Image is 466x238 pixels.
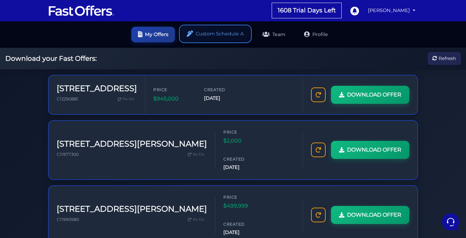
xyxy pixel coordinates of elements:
[48,98,93,103] span: Start a Conversation
[110,48,123,54] p: [DATE]
[153,86,193,93] span: Price
[223,221,263,227] span: Created
[5,5,112,27] h2: Hello [PERSON_NAME] 👋
[46,177,87,192] button: Messages
[331,206,409,224] a: DOWNLOAD OFFER
[223,194,263,200] span: Price
[223,129,263,135] span: Price
[256,27,292,42] a: Team
[223,202,263,210] span: $499,999
[11,49,24,62] img: dark
[5,177,46,192] button: Home
[193,152,204,158] span: Re-Do
[223,156,263,162] span: Created
[28,74,106,80] span: Fast Offers
[5,54,97,62] h2: Download your Fast Offers:
[57,152,79,157] span: C11977300
[223,137,263,145] span: $2,000
[28,48,106,55] span: Aura
[57,139,207,149] h3: [STREET_ADDRESS][PERSON_NAME]
[347,90,401,99] span: DOWNLOAD OFFER
[87,177,128,192] button: Help
[204,94,244,102] span: [DATE]
[365,4,418,17] a: [PERSON_NAME]
[8,45,125,65] a: AuraThank you. We will escalate this matter and have the support team look into it asap.[DATE]
[347,211,401,219] span: DOWNLOAD OFFER
[28,56,106,63] p: Thank you. We will escalate this matter and have the support team look into it asap.
[20,186,31,192] p: Home
[272,3,341,18] a: 1608 Trial Days Left
[57,204,207,214] h3: [STREET_ADDRESS][PERSON_NAME]
[153,94,193,103] span: $945,000
[441,212,461,232] iframe: Customerly Messenger Launcher
[108,37,123,43] a: See all
[11,94,123,107] button: Start a Conversation
[193,217,204,223] span: Re-Do
[8,71,125,91] a: Fast OffersYou:yo[DATE]
[16,77,24,85] img: dark
[57,84,137,93] h3: [STREET_ADDRESS]
[83,121,123,126] a: Open Help Center
[110,74,123,80] p: [DATE]
[57,186,76,192] p: Messages
[180,26,250,42] a: Custom Schedule A
[11,77,19,85] img: dark
[347,146,401,154] span: DOWNLOAD OFFER
[223,229,263,236] span: [DATE]
[28,82,106,88] p: You: yo
[185,215,207,224] a: Re-Do
[185,150,207,159] a: Re-Do
[204,86,244,93] span: Created
[123,96,134,102] span: Re-Do
[57,217,79,222] span: C11990980
[15,135,109,142] input: Search for an Article...
[223,164,263,171] span: [DATE]
[11,37,54,43] span: Your Conversations
[331,141,409,159] a: DOWNLOAD OFFER
[331,86,409,104] a: DOWNLOAD OFFER
[115,95,137,103] a: Re-Do
[297,27,335,42] a: Profile
[57,96,78,101] span: C12290881
[11,121,45,126] span: Find an Answer
[428,52,461,65] button: Refresh
[103,186,112,192] p: Help
[439,55,456,62] span: Refresh
[131,27,175,42] a: My Offers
